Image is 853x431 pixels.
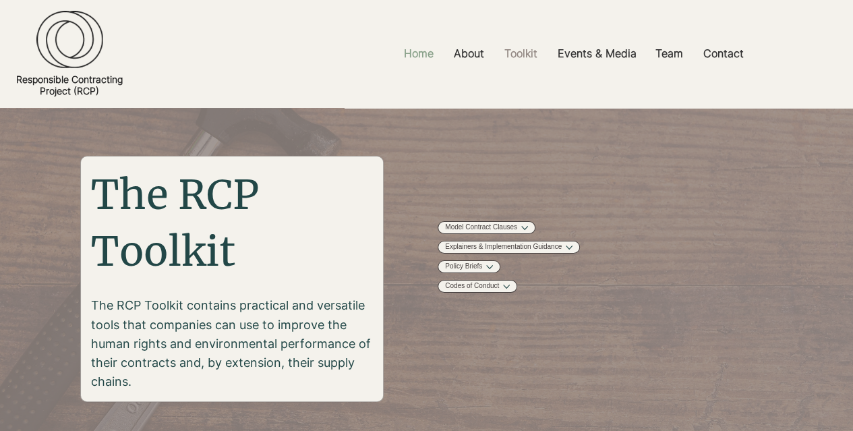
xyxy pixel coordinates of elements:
[91,296,374,391] p: The RCP Toolkit contains practical and versatile tools that companies can use to improve the huma...
[521,225,528,231] button: More Model Contract Clauses pages
[294,38,853,69] nav: Site
[394,38,444,69] a: Home
[693,38,754,69] a: Contact
[447,38,491,69] p: About
[445,223,517,233] a: Model Contract Clauses
[494,38,548,69] a: Toolkit
[551,38,643,69] p: Events & Media
[438,221,625,293] nav: Site
[697,38,751,69] p: Contact
[548,38,645,69] a: Events & Media
[397,38,440,69] p: Home
[566,244,572,251] button: More Explainers & Implementation Guidance pages
[444,38,494,69] a: About
[445,281,499,291] a: Codes of Conduct
[645,38,693,69] a: Team
[445,242,562,252] a: Explainers & Implementation Guidance
[486,264,493,270] button: More Policy Briefs pages
[498,38,544,69] p: Toolkit
[445,262,482,272] a: Policy Briefs
[649,38,690,69] p: Team
[503,283,510,290] button: More Codes of Conduct pages
[91,169,259,277] span: The RCP Toolkit
[16,74,123,96] a: Responsible ContractingProject (RCP)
